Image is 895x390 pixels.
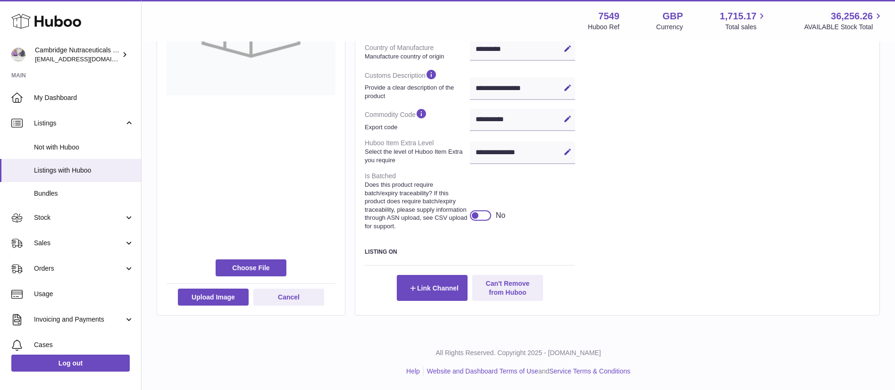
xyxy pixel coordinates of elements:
[588,23,619,32] div: Huboo Ref
[11,355,130,372] a: Log out
[34,340,134,349] span: Cases
[365,104,470,135] dt: Commodity Code
[34,315,124,324] span: Invoicing and Payments
[178,289,249,306] button: Upload Image
[720,10,757,23] span: 1,715.17
[11,48,25,62] img: internalAdmin-7549@internal.huboo.com
[34,264,124,273] span: Orders
[35,46,120,64] div: Cambridge Nutraceuticals Ltd
[365,40,470,64] dt: Country of Manufacture
[34,290,134,299] span: Usage
[34,239,124,248] span: Sales
[406,367,420,375] a: Help
[720,10,768,32] a: 1,715.17 Total sales
[804,23,884,32] span: AVAILABLE Stock Total
[598,10,619,23] strong: 7549
[35,55,139,63] span: [EMAIL_ADDRESS][DOMAIN_NAME]
[365,248,575,256] h3: Listing On
[427,367,538,375] a: Website and Dashboard Terms of Use
[34,119,124,128] span: Listings
[496,210,505,221] div: No
[831,10,873,23] span: 36,256.26
[253,289,324,306] button: Cancel
[365,168,470,234] dt: Is Batched
[397,275,468,300] button: Link Channel
[365,148,468,164] strong: Select the level of Huboo Item Extra you require
[34,213,124,222] span: Stock
[662,10,683,23] strong: GBP
[365,123,468,132] strong: Export code
[424,367,630,376] li: and
[804,10,884,32] a: 36,256.26 AVAILABLE Stock Total
[365,83,468,100] strong: Provide a clear description of the product
[725,23,767,32] span: Total sales
[34,189,134,198] span: Bundles
[365,181,468,230] strong: Does this product require batch/expiry traceability? If this product does require batch/expiry tr...
[34,143,134,152] span: Not with Huboo
[549,367,630,375] a: Service Terms & Conditions
[149,349,887,357] p: All Rights Reserved. Copyright 2025 - [DOMAIN_NAME]
[365,135,470,168] dt: Huboo Item Extra Level
[34,166,134,175] span: Listings with Huboo
[365,52,468,61] strong: Manufacture country of origin
[472,275,543,300] button: Can't Remove from Huboo
[216,259,286,276] span: Choose File
[34,93,134,102] span: My Dashboard
[656,23,683,32] div: Currency
[365,65,470,104] dt: Customs Description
